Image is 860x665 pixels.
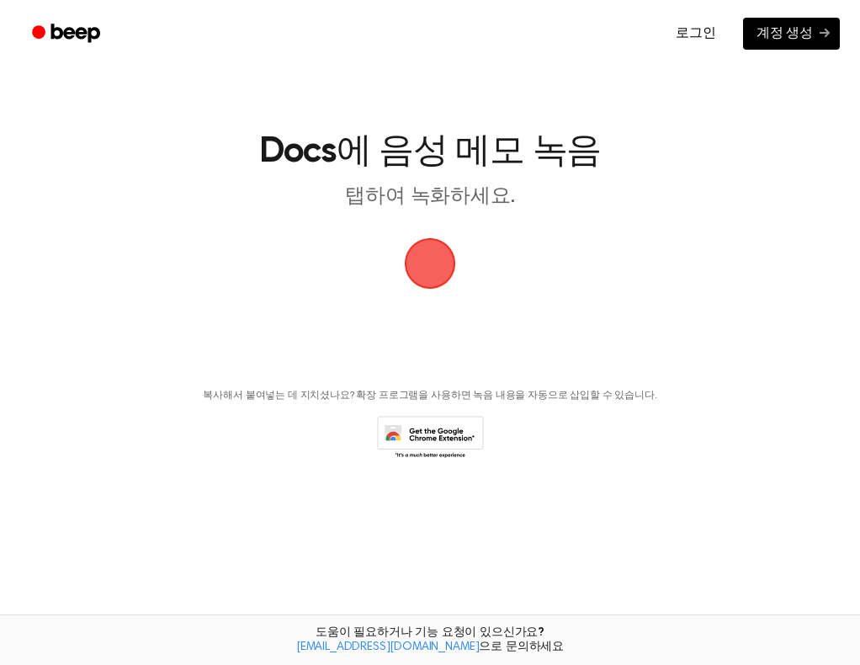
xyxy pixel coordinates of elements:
[676,27,716,40] font: 로그인
[659,14,733,53] a: 로그인
[479,641,564,653] font: 으로 문의하세요
[296,641,480,653] a: [EMAIL_ADDRESS][DOMAIN_NAME]
[743,18,840,50] a: 계정 생성
[405,238,455,289] img: 비프 로고
[20,18,115,51] a: 삑 하는 소리
[259,135,601,170] font: Docs에 음성 메모 녹음
[345,187,514,207] font: 탭하여 녹화하세요.
[203,391,656,401] font: 복사해서 붙여넣는 데 지치셨나요? 확장 프로그램을 사용하면 녹음 내용을 자동으로 삽입할 수 있습니다.
[316,626,544,638] font: 도움이 필요하거나 기능 요청이 있으신가요?
[756,27,813,40] font: 계정 생성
